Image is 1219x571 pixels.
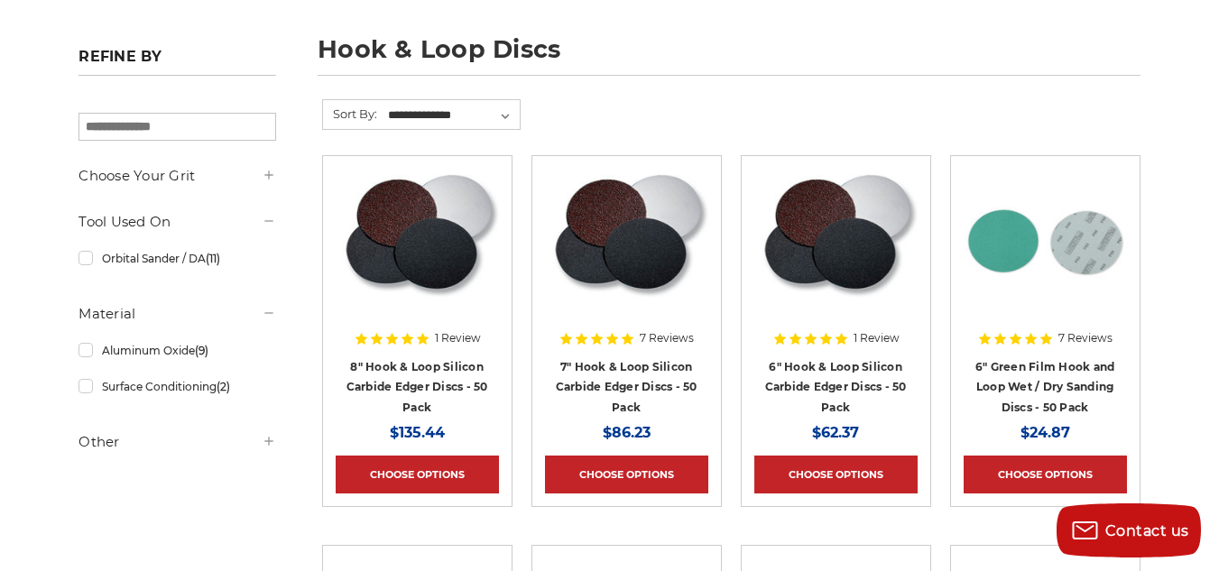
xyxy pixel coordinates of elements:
img: Silicon Carbide 6" Hook & Loop Edger Discs [754,169,918,313]
a: Surface Conditioning [78,371,275,402]
img: Silicon Carbide 8" Hook & Loop Edger Discs [336,169,499,313]
button: Contact us [1057,503,1201,557]
span: (11) [206,252,220,265]
span: $86.23 [603,424,651,441]
span: $24.87 [1020,424,1070,441]
select: Sort By: [385,102,520,129]
a: Orbital Sander / DA [78,243,275,274]
span: Contact us [1105,522,1189,539]
a: Aluminum Oxide [78,335,275,366]
span: (2) [217,380,230,393]
a: Choose Options [754,456,918,493]
a: 7" Hook & Loop Silicon Carbide Edger Discs - 50 Pack [556,360,697,414]
span: (9) [195,344,208,357]
h5: Other [78,431,275,453]
a: 6" Hook & Loop Silicon Carbide Edger Discs - 50 Pack [765,360,907,414]
a: 6" Green Film Hook and Loop Wet / Dry Sanding Discs - 50 Pack [975,360,1115,414]
label: Sort By: [323,100,377,127]
h5: Tool Used On [78,211,275,233]
a: Silicon Carbide 8" Hook & Loop Edger Discs [336,169,499,383]
span: $62.37 [812,424,859,441]
h5: Refine by [78,48,275,76]
h5: Material [78,303,275,325]
a: Choose Options [545,456,708,493]
a: Silicon Carbide 6" Hook & Loop Edger Discs [754,169,918,383]
h5: Choose Your Grit [78,165,275,187]
a: Silicon Carbide 7" Hook & Loop Edger Discs [545,169,708,383]
a: Choose Options [964,456,1127,493]
a: 8" Hook & Loop Silicon Carbide Edger Discs - 50 Pack [346,360,488,414]
a: Choose Options [336,456,499,493]
h1: hook & loop discs [318,37,1141,76]
a: 6-inch 60-grit green film hook and loop sanding discs with fast cutting aluminum oxide for coarse... [964,169,1127,383]
img: Silicon Carbide 7" Hook & Loop Edger Discs [545,169,708,313]
img: 6-inch 60-grit green film hook and loop sanding discs with fast cutting aluminum oxide for coarse... [964,169,1127,313]
span: $135.44 [390,424,445,441]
